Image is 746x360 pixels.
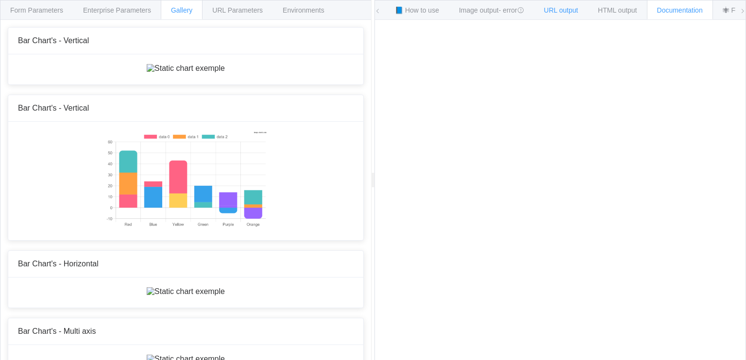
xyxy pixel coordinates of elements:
[147,64,225,73] img: Static chart exemple
[105,131,267,229] img: Static chart exemple
[657,6,703,14] span: Documentation
[18,260,99,268] span: Bar Chart's - Horizontal
[283,6,324,14] span: Environments
[10,6,63,14] span: Form Parameters
[147,287,225,296] img: Static chart exemple
[18,327,96,335] span: Bar Chart's - Multi axis
[459,6,524,14] span: Image output
[499,6,524,14] span: - error
[598,6,637,14] span: HTML output
[395,6,439,14] span: 📘 How to use
[544,6,578,14] span: URL output
[171,6,192,14] span: Gallery
[18,36,89,45] span: Bar Chart's - Vertical
[212,6,263,14] span: URL Parameters
[18,104,89,112] span: Bar Chart's - Vertical
[83,6,151,14] span: Enterprise Parameters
